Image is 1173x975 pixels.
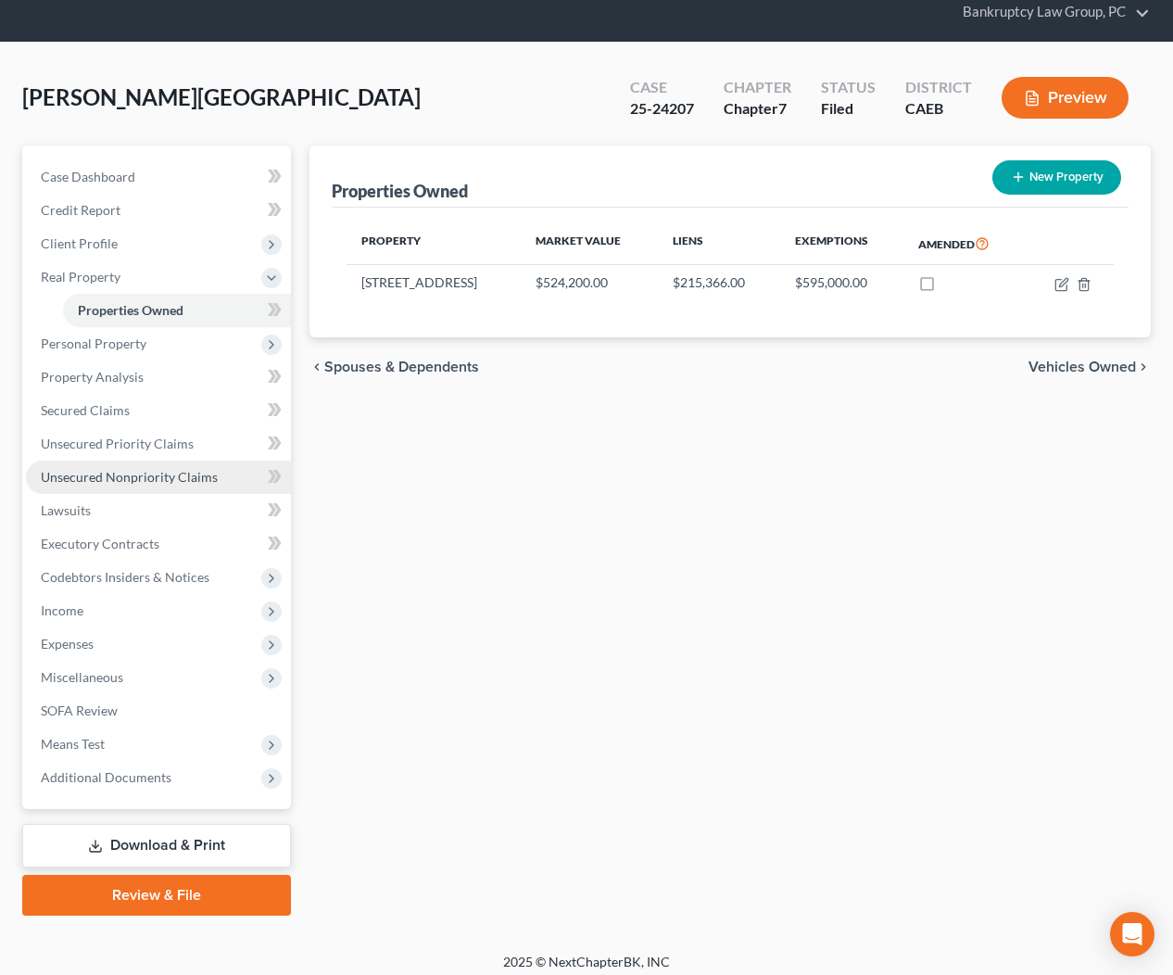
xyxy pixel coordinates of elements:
[63,294,291,327] a: Properties Owned
[22,875,291,916] a: Review & File
[41,202,120,218] span: Credit Report
[26,527,291,561] a: Executory Contracts
[780,222,903,265] th: Exemptions
[724,98,791,120] div: Chapter
[22,83,421,110] span: [PERSON_NAME][GEOGRAPHIC_DATA]
[778,99,787,117] span: 7
[992,160,1121,195] button: New Property
[1028,360,1151,374] button: Vehicles Owned chevron_right
[41,569,209,585] span: Codebtors Insiders & Notices
[309,360,324,374] i: chevron_left
[903,222,1025,265] th: Amended
[780,265,903,300] td: $595,000.00
[41,469,218,485] span: Unsecured Nonpriority Claims
[41,636,94,652] span: Expenses
[26,160,291,194] a: Case Dashboard
[41,169,135,184] span: Case Dashboard
[78,302,183,318] span: Properties Owned
[347,222,521,265] th: Property
[41,703,118,718] span: SOFA Review
[41,402,130,418] span: Secured Claims
[41,369,144,385] span: Property Analysis
[41,269,120,285] span: Real Property
[324,360,479,374] span: Spouses & Dependents
[309,360,479,374] button: chevron_left Spouses & Dependents
[1136,360,1151,374] i: chevron_right
[26,494,291,527] a: Lawsuits
[41,502,91,518] span: Lawsuits
[658,222,780,265] th: Liens
[347,265,521,300] td: [STREET_ADDRESS]
[26,461,291,494] a: Unsecured Nonpriority Claims
[41,602,83,618] span: Income
[521,265,659,300] td: $524,200.00
[41,536,159,551] span: Executory Contracts
[41,769,171,785] span: Additional Documents
[41,336,146,351] span: Personal Property
[1028,360,1136,374] span: Vehicles Owned
[22,824,291,867] a: Download & Print
[905,98,972,120] div: CAEB
[41,669,123,685] span: Miscellaneous
[1110,912,1154,956] div: Open Intercom Messenger
[26,194,291,227] a: Credit Report
[41,436,194,451] span: Unsecured Priority Claims
[658,265,780,300] td: $215,366.00
[821,77,876,98] div: Status
[26,694,291,728] a: SOFA Review
[630,77,694,98] div: Case
[821,98,876,120] div: Filed
[521,222,659,265] th: Market Value
[41,736,105,752] span: Means Test
[26,427,291,461] a: Unsecured Priority Claims
[332,180,468,202] div: Properties Owned
[26,361,291,394] a: Property Analysis
[26,394,291,427] a: Secured Claims
[41,235,118,251] span: Client Profile
[905,77,972,98] div: District
[724,77,791,98] div: Chapter
[630,98,694,120] div: 25-24207
[1002,77,1129,119] button: Preview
